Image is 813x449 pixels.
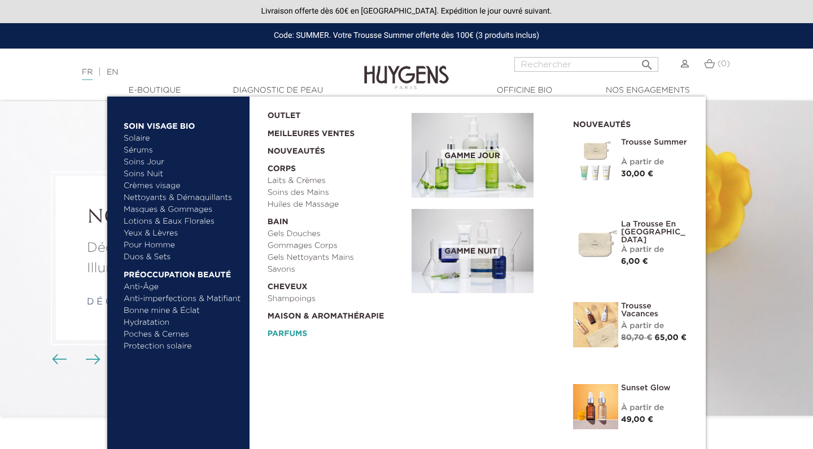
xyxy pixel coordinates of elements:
img: Sunset glow- un teint éclatant [573,384,618,429]
a: Meilleures Ventes [268,122,394,140]
a: FR [82,68,93,80]
span: (0) [718,60,730,68]
a: Soin Visage Bio [124,115,242,133]
div: À partir de [621,320,689,332]
a: Laits & Crèmes [268,175,404,187]
a: Gamme nuit [412,209,556,294]
i:  [640,55,654,68]
a: Masques & Gommages [124,204,242,216]
span: Gamme jour [442,149,502,163]
div: À partir de [621,402,689,414]
a: Nos engagements [591,85,704,97]
img: La Trousse vacances [573,302,618,347]
a: Huiles de Massage [268,199,404,211]
a: Bain [268,211,404,228]
a: Sérums [124,145,242,156]
a: Nouveautés [268,140,404,158]
a: La Trousse en [GEOGRAPHIC_DATA] [621,220,689,244]
div: Boutons du carrousel [56,351,93,368]
span: 6,00 € [621,258,648,265]
div: À partir de [621,156,689,168]
a: Maison & Aromathérapie [268,305,404,322]
span: 65,00 € [655,334,687,342]
a: Soins Jour [124,156,242,168]
a: Pour Homme [124,239,242,251]
div: | [76,66,330,79]
button:  [637,54,657,69]
a: Solaire [124,133,242,145]
img: routine_jour_banner.jpg [412,113,534,198]
a: Découvrez notre Élixir Perfecteur Illuminateur ! [87,238,325,278]
a: E-Boutique [98,85,211,97]
a: Savons [268,264,404,276]
a: Yeux & Lèvres [124,228,242,239]
a: Poches & Cernes [124,329,242,341]
span: Gamme nuit [442,245,500,259]
a: Cheveux [268,276,404,293]
a: Corps [268,158,404,175]
a: Anti-Âge [124,281,242,293]
a: Préoccupation beauté [124,263,242,281]
img: La Trousse en Coton [573,220,618,265]
a: Crèmes visage [124,180,242,192]
input: Rechercher [514,57,658,72]
a: Soins des Mains [268,187,404,199]
a: Parfums [268,322,404,340]
a: Anti-imperfections & Matifiant [124,293,242,305]
span: 49,00 € [621,416,653,424]
a: Duos & Sets [124,251,242,263]
a: Trousse Vacances [621,302,689,318]
a: Shampoings [268,293,404,305]
a: Gamme jour [412,113,556,198]
img: routine_nuit_banner.jpg [412,209,534,294]
a: Gommages Corps [268,240,404,252]
span: 30,00 € [621,170,653,178]
a: d é c o u v r i r [87,298,165,307]
a: Protection solaire [124,341,242,352]
a: Officine Bio [468,85,581,97]
a: Nettoyants & Démaquillants [124,192,242,204]
a: NOUVEAU ! [87,208,325,229]
a: Soins Nuit [124,168,231,180]
a: Sunset Glow [621,384,689,392]
a: Lotions & Eaux Florales [124,216,242,228]
span: 80,70 € [621,334,652,342]
a: Bonne mine & Éclat [124,305,242,317]
a: OUTLET [268,104,394,122]
img: Trousse Summer [573,138,618,184]
a: Diagnostic de peau [221,85,334,97]
h2: Nouveautés [573,116,689,130]
a: Trousse Summer [621,138,689,146]
div: À partir de [621,244,689,256]
a: Gels Nettoyants Mains [268,252,404,264]
a: EN [107,68,118,76]
a: Hydratation [124,317,242,329]
a: Gels Douches [268,228,404,240]
img: Huygens [364,47,449,91]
